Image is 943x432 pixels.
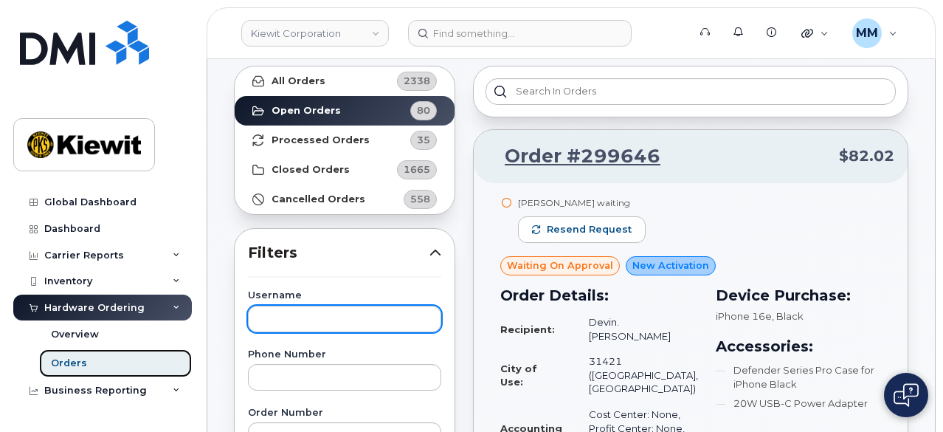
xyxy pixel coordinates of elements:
[235,155,455,185] a: Closed Orders1665
[248,408,441,418] label: Order Number
[235,185,455,214] a: Cancelled Orders558
[235,66,455,96] a: All Orders2338
[518,216,646,243] button: Resend request
[404,74,430,88] span: 2338
[500,323,555,335] strong: Recipient:
[404,162,430,176] span: 1665
[791,18,839,48] div: Quicklinks
[486,78,896,105] input: Search in orders
[272,134,370,146] strong: Processed Orders
[716,397,881,411] li: 20W USB-C Power Adapter
[272,193,365,205] strong: Cancelled Orders
[576,349,698,402] td: 31421 ([GEOGRAPHIC_DATA], [GEOGRAPHIC_DATA])
[507,258,613,272] span: Waiting On Approval
[410,192,430,206] span: 558
[842,18,908,48] div: Michael Manahan
[716,284,881,306] h3: Device Purchase:
[576,309,698,349] td: Devin.[PERSON_NAME]
[408,20,632,47] input: Find something...
[248,242,429,264] span: Filters
[856,24,878,42] span: MM
[235,96,455,126] a: Open Orders80
[272,105,341,117] strong: Open Orders
[272,75,325,87] strong: All Orders
[235,126,455,155] a: Processed Orders35
[547,223,632,236] span: Resend request
[272,164,350,176] strong: Closed Orders
[632,258,709,272] span: New Activation
[248,350,441,360] label: Phone Number
[417,133,430,147] span: 35
[241,20,389,47] a: Kiewit Corporation
[894,383,919,407] img: Open chat
[500,284,698,306] h3: Order Details:
[487,143,660,170] a: Order #299646
[839,145,894,167] span: $82.02
[518,196,646,209] div: [PERSON_NAME] waiting
[716,335,881,357] h3: Accessories:
[716,310,772,322] span: iPhone 16e
[716,363,881,391] li: Defender Series Pro Case for iPhone Black
[772,310,804,322] span: , Black
[417,103,430,117] span: 80
[248,291,441,301] label: Username
[500,363,537,388] strong: City of Use:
